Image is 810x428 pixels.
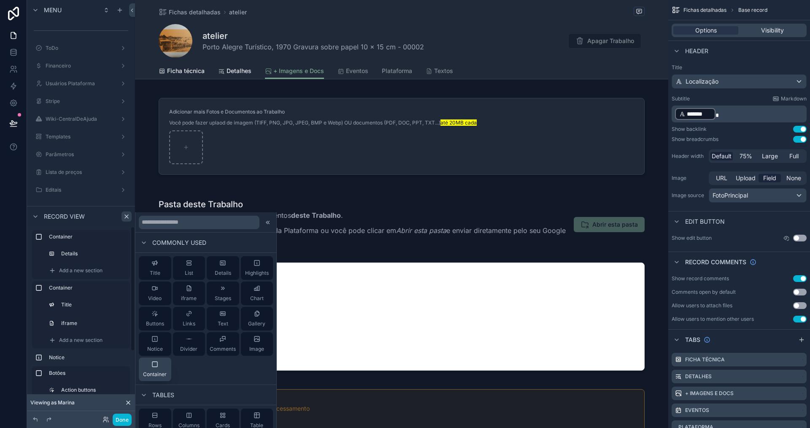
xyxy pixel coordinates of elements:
[716,174,727,182] span: URL
[672,64,807,71] label: Title
[685,336,700,344] span: Tabs
[672,316,754,322] div: Allow users to mention other users
[46,133,116,140] label: Templates
[61,250,125,257] label: Details
[250,295,264,302] span: Chart
[685,217,725,226] span: Edit button
[32,112,130,126] a: Wiki-CentralDeAjuda
[159,63,205,80] a: Ficha técnica
[245,270,269,276] span: Highlights
[215,270,231,276] span: Details
[685,47,708,55] span: Header
[685,373,712,380] label: Detalhes
[215,295,231,302] span: Stages
[44,6,62,14] span: Menu
[672,126,707,133] div: Show backlink
[46,116,116,122] label: Wiki-CentralDeAjuda
[61,387,125,393] label: Action buttons
[150,270,160,276] span: Title
[672,95,690,102] label: Subtitle
[772,95,807,102] a: Markdown
[672,153,705,160] label: Header width
[382,67,412,75] span: Plataforma
[685,356,725,363] label: Ficha técnica
[207,256,239,280] button: Details
[46,45,116,51] label: ToDo
[672,275,729,282] div: Show record comments
[337,63,368,80] a: Eventos
[61,301,125,308] label: Title
[210,346,236,352] span: Comments
[32,95,130,108] a: Stripe
[672,235,712,241] label: Show edit button
[382,63,412,80] a: Plataforma
[426,63,453,80] a: Textos
[49,354,127,361] label: Notice
[180,346,197,352] span: Divider
[30,399,75,406] span: Viewing as Marina
[685,407,709,414] label: Eventos
[152,238,206,247] span: Commonly used
[173,282,205,305] button: iframe
[46,151,116,158] label: Parâmetros
[202,42,424,52] span: Porto Alegre Turístico, 1970 Gravura sobre papel 10 x 15 cm - 00002
[32,77,130,90] a: Usuários Plataforma
[27,226,135,398] div: scrollable content
[181,295,197,302] span: iframe
[229,8,247,16] a: atelier
[672,289,736,295] div: Comments open by default
[143,371,167,378] span: Container
[32,148,130,161] a: Parâmetros
[672,302,732,309] div: Allow users to attach files
[49,370,127,377] label: Botões
[249,346,264,352] span: Image
[218,320,228,327] span: Text
[148,295,162,302] span: Video
[712,152,732,160] span: Default
[781,95,807,102] span: Markdown
[46,80,116,87] label: Usuários Plataforma
[32,130,130,144] a: Templates
[32,165,130,179] a: Lista de preços
[685,258,746,266] span: Record comments
[49,233,127,240] label: Container
[139,256,171,280] button: Title
[32,59,130,73] a: Financeiro
[113,414,132,426] button: Done
[185,270,193,276] span: List
[32,183,130,197] a: Editais
[740,152,752,160] span: 75%
[713,191,748,200] span: FotoPrincipal
[241,282,273,305] button: Chart
[46,62,116,69] label: Financeiro
[672,74,807,89] button: Localização
[265,63,324,79] a: + Imagens e Docs
[227,67,251,75] span: Detalhes
[139,307,171,330] button: Buttons
[46,98,116,105] label: Stripe
[146,320,164,327] span: Buttons
[709,188,807,203] button: FotoPrincipal
[173,256,205,280] button: List
[695,26,717,35] span: Options
[207,307,239,330] button: Text
[183,320,195,327] span: Links
[139,358,171,381] button: Container
[672,192,705,199] label: Image source
[207,332,239,356] button: Comments
[789,152,799,160] span: Full
[202,30,424,42] h1: atelier
[241,307,273,330] button: Gallery
[139,282,171,305] button: Video
[59,337,103,344] span: Add a new section
[139,332,171,356] button: Notice
[241,256,273,280] button: Highlights
[683,7,726,14] span: Fichas detalhadas
[738,7,767,14] span: Base record
[273,67,324,75] span: + Imagens e Docs
[218,63,251,80] a: Detalhes
[762,152,778,160] span: Large
[434,67,453,75] span: Textos
[248,320,265,327] span: Gallery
